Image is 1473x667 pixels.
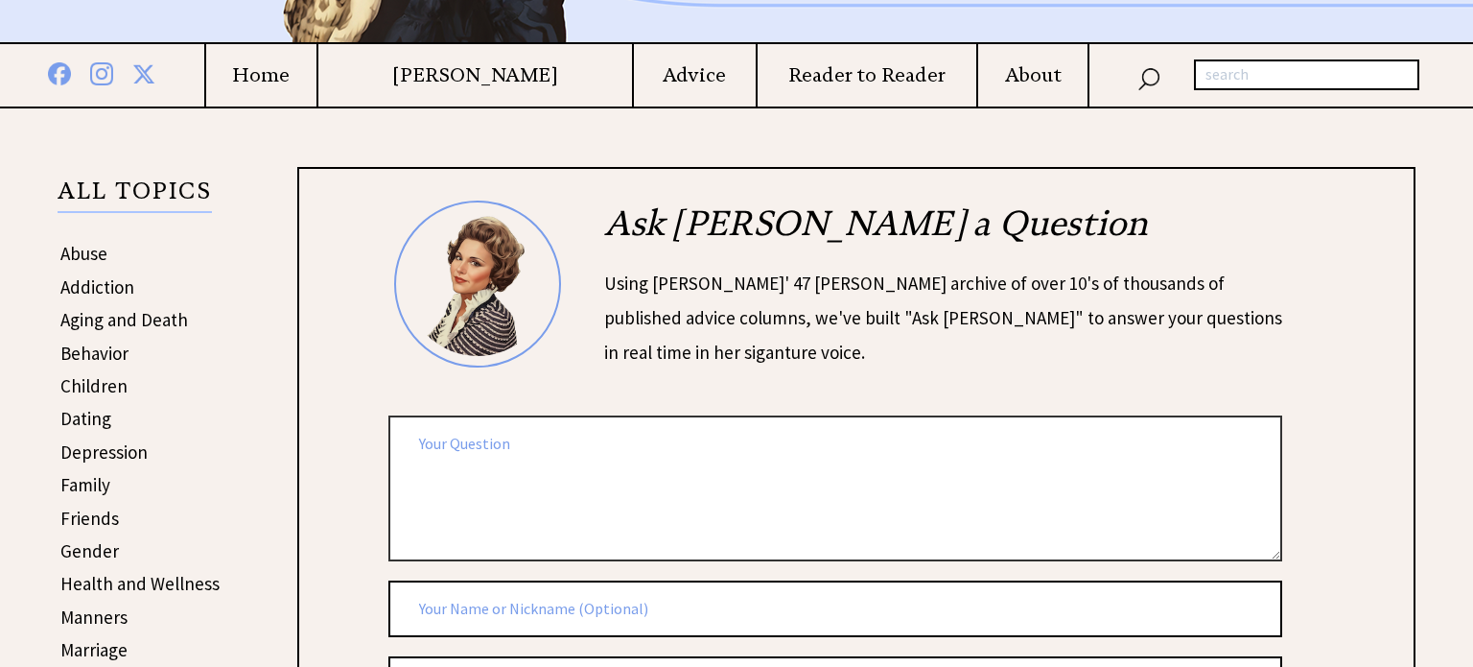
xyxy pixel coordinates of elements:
[206,63,317,87] a: Home
[60,441,148,464] a: Depression
[60,539,119,562] a: Gender
[60,242,107,265] a: Abuse
[60,606,128,629] a: Manners
[388,581,1282,638] input: Your Name or Nickname (Optional)
[978,63,1087,87] a: About
[132,60,155,85] img: x%20blue.png
[60,473,110,496] a: Family
[60,342,129,365] a: Behavior
[60,275,134,298] a: Addiction
[604,201,1291,266] h2: Ask [PERSON_NAME] a Question
[604,266,1291,369] div: Using [PERSON_NAME]' 47 [PERSON_NAME] archive of over 10's of thousands of published advice colum...
[48,59,71,85] img: facebook%20blue.png
[60,572,220,595] a: Health and Wellness
[60,407,111,430] a: Dating
[1137,63,1160,91] img: search_nav.png
[60,507,119,530] a: Friends
[90,59,113,85] img: instagram%20blue.png
[1194,60,1419,90] input: search
[634,63,756,87] a: Advice
[758,63,976,87] a: Reader to Reader
[318,63,631,87] a: [PERSON_NAME]
[58,180,212,213] p: ALL TOPICS
[394,201,561,368] img: Ann6%20v2%20small.png
[60,308,188,331] a: Aging and Death
[60,374,128,397] a: Children
[60,638,128,661] a: Marriage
